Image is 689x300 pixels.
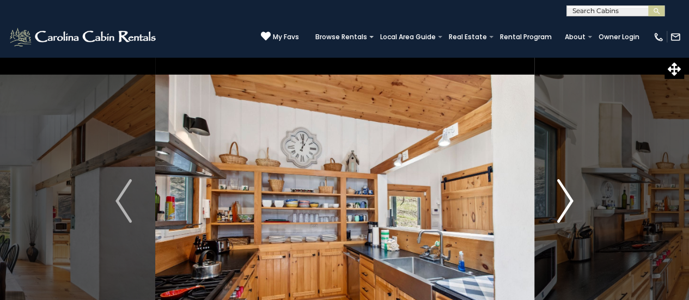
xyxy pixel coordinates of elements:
[495,29,557,45] a: Rental Program
[653,32,664,42] img: phone-regular-white.png
[559,29,591,45] a: About
[310,29,373,45] a: Browse Rentals
[115,179,132,223] img: arrow
[8,26,159,48] img: White-1-2.png
[593,29,645,45] a: Owner Login
[375,29,441,45] a: Local Area Guide
[443,29,492,45] a: Real Estate
[670,32,681,42] img: mail-regular-white.png
[273,32,299,42] span: My Favs
[557,179,574,223] img: arrow
[261,31,299,42] a: My Favs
